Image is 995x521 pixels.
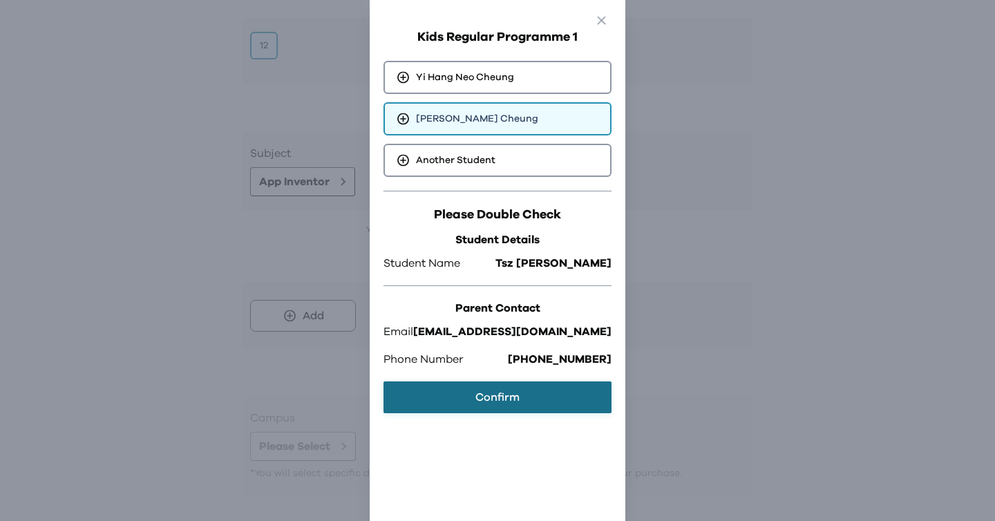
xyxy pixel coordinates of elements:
[416,153,495,167] span: Another Student
[413,323,612,340] span: [EMAIL_ADDRESS][DOMAIN_NAME]
[383,28,612,47] h2: Kids Regular Programme 1
[508,351,612,368] span: [PHONE_NUMBER]
[383,300,612,316] h3: Parent Contact
[383,231,612,248] h3: Student Details
[383,144,612,177] div: Another Student
[383,255,460,272] span: Student Name
[416,70,514,84] span: Yi Hang Neo Cheung
[383,102,612,135] div: [PERSON_NAME] Cheung
[383,323,413,340] span: Email
[383,351,464,368] span: Phone Number
[495,255,612,272] span: Tsz [PERSON_NAME]
[383,205,612,225] h2: Please Double Check
[383,381,612,413] button: Confirm
[383,61,612,94] div: Yi Hang Neo Cheung
[416,112,538,126] span: [PERSON_NAME] Cheung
